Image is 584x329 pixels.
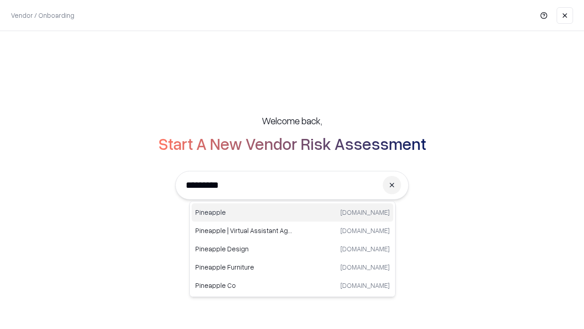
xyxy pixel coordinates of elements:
h5: Welcome back, [262,114,322,127]
p: [DOMAIN_NAME] [340,281,390,290]
p: [DOMAIN_NAME] [340,244,390,254]
p: Pineapple [195,207,292,217]
p: Pineapple Design [195,244,292,254]
p: [DOMAIN_NAME] [340,226,390,235]
div: Suggestions [189,201,396,297]
p: Pineapple Co [195,281,292,290]
p: Pineapple | Virtual Assistant Agency [195,226,292,235]
p: Vendor / Onboarding [11,11,74,20]
p: Pineapple Furniture [195,262,292,272]
p: [DOMAIN_NAME] [340,207,390,217]
p: [DOMAIN_NAME] [340,262,390,272]
h2: Start A New Vendor Risk Assessment [158,134,426,153]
